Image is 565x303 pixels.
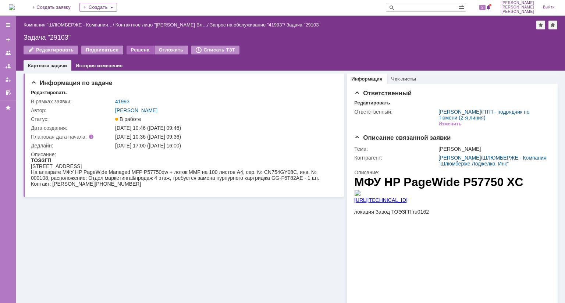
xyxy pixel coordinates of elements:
div: В рамках заявки: [31,99,114,104]
div: [DATE] 10:36 ([DATE] 09:36) [115,134,334,140]
div: / [210,22,287,28]
a: Карточка задачи [28,63,67,68]
div: / [24,22,116,28]
div: / [116,22,210,28]
div: / [438,109,547,121]
span: В работе [115,116,141,122]
a: Мои согласования [2,87,14,99]
a: История изменения [76,63,122,68]
a: [PERSON_NAME] [438,155,481,161]
a: 41993 [115,99,129,104]
div: Плановая дата начала: [31,134,105,140]
a: [PERSON_NAME] [438,109,481,115]
div: Дедлайн: [31,143,114,149]
span: 2 [479,5,486,10]
div: Изменить [438,121,462,127]
div: [DATE] 17:00 ([DATE] 16:00) [115,143,334,149]
span: Расширенный поиск [458,3,466,10]
img: logo [9,4,15,10]
div: Редактировать [31,90,67,96]
span: [PHONE_NUMBER] [64,24,110,29]
a: Создать заявку [2,34,14,46]
div: Задача "29103" [286,22,320,28]
a: Заявки в моей ответственности [2,60,14,72]
div: Создать [79,3,117,12]
div: Контрагент: [354,155,437,161]
div: [PERSON_NAME] [438,146,547,152]
div: / [438,155,547,167]
div: Добавить в избранное [536,21,545,29]
div: Сделать домашней страницей [548,21,557,29]
span: [PERSON_NAME] [501,10,534,14]
div: Редактировать [354,100,390,106]
div: Ответственный: [354,109,437,115]
span: [PERSON_NAME] [501,5,534,10]
a: Контактное лицо "[PERSON_NAME] Вл… [116,22,207,28]
span: Ответственный [354,90,412,97]
span: Информация по задаче [31,79,112,86]
div: [DATE] 10:46 ([DATE] 09:46) [115,125,334,131]
div: Описание: [31,151,335,157]
a: Компания "ШЛЮМБЕРЖЕ - Компания… [24,22,113,28]
div: Дата создания: [31,125,114,131]
span: Описание связанной заявки [354,134,451,141]
div: Статус: [31,116,114,122]
a: ШЛЮМБЕРЖЕ - Компания "Шлюмберже Лоджелко, Инк" [438,155,546,167]
span: [PERSON_NAME] [501,1,534,5]
a: ПТП - подрядчик по Тюмени (2-я линия) [438,109,529,121]
div: Описание: [354,170,548,175]
a: [PERSON_NAME] [115,107,157,113]
div: Задача "29103" [24,34,558,41]
div: Автор: [31,107,114,113]
a: Информация [351,76,382,82]
a: Запрос на обслуживание "41993" [210,22,284,28]
a: Мои заявки [2,74,14,85]
a: Заявки на командах [2,47,14,59]
a: Перейти на домашнюю страницу [9,4,15,10]
div: Тема: [354,146,437,152]
a: Чек-листы [391,76,416,82]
